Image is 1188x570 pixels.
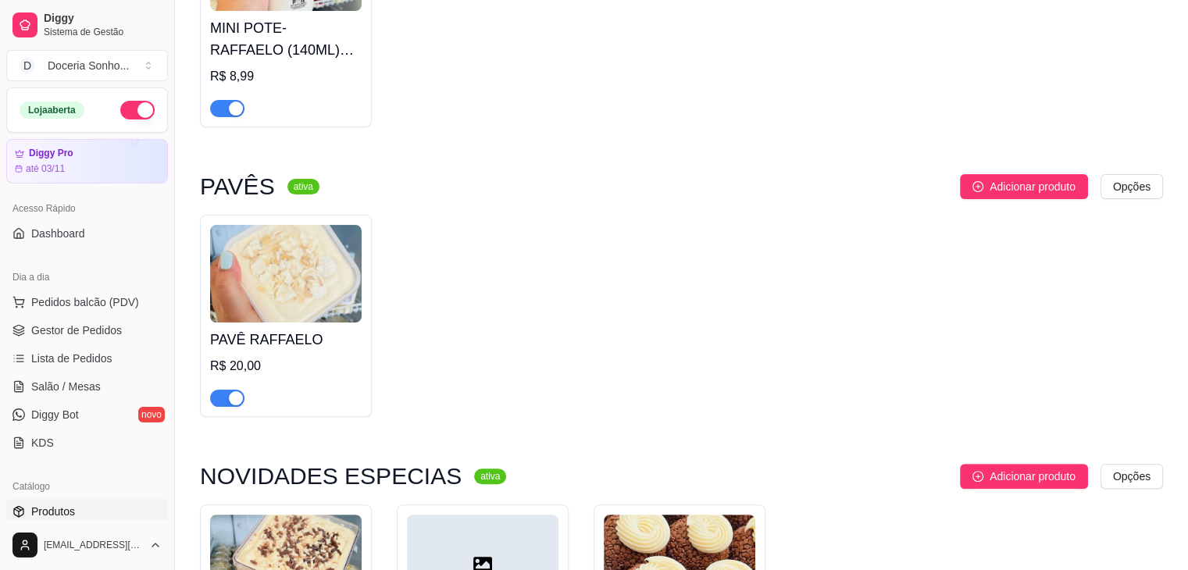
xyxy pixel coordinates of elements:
span: Dashboard [31,226,85,241]
sup: ativa [287,179,319,194]
span: Adicionar produto [990,468,1076,485]
a: Dashboard [6,221,168,246]
article: Diggy Pro [29,148,73,159]
span: Adicionar produto [990,178,1076,195]
span: Diggy [44,12,162,26]
div: Doceria Sonho ... [48,58,129,73]
span: Salão / Mesas [31,379,101,394]
span: KDS [31,435,54,451]
a: Gestor de Pedidos [6,318,168,343]
span: [EMAIL_ADDRESS][DOMAIN_NAME] [44,539,143,551]
div: Loja aberta [20,102,84,119]
div: R$ 20,00 [210,357,362,376]
div: Catálogo [6,474,168,499]
button: Opções [1101,174,1163,199]
div: Dia a dia [6,265,168,290]
img: product-image [210,225,362,322]
span: Sistema de Gestão [44,26,162,38]
a: Diggy Botnovo [6,402,168,427]
h3: PAVÊS [200,177,275,196]
a: DiggySistema de Gestão [6,6,168,44]
button: Select a team [6,50,168,81]
span: plus-circle [972,181,983,192]
div: R$ 8,99 [210,67,362,86]
a: Diggy Proaté 03/11 [6,139,168,183]
button: Adicionar produto [960,174,1088,199]
button: Pedidos balcão (PDV) [6,290,168,315]
span: Diggy Bot [31,407,79,422]
h3: NOVIDADES ESPECIAS [200,467,462,486]
a: Salão / Mesas [6,374,168,399]
span: Opções [1113,178,1151,195]
button: Adicionar produto [960,464,1088,489]
a: Lista de Pedidos [6,346,168,371]
sup: ativa [474,468,506,484]
button: Opções [1101,464,1163,489]
div: Acesso Rápido [6,196,168,221]
article: até 03/11 [26,162,65,175]
span: Gestor de Pedidos [31,322,122,338]
button: Alterar Status [120,101,155,119]
span: D [20,58,35,73]
span: Opções [1113,468,1151,485]
button: [EMAIL_ADDRESS][DOMAIN_NAME] [6,526,168,564]
h4: MINI POTE- RAFFAELO (140ML) SEM BOLO [210,17,362,61]
span: Lista de Pedidos [31,351,112,366]
a: Produtos [6,499,168,524]
a: KDS [6,430,168,455]
span: Produtos [31,504,75,519]
span: plus-circle [972,471,983,482]
span: Pedidos balcão (PDV) [31,294,139,310]
h4: PAVÊ RAFFAELO [210,329,362,351]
